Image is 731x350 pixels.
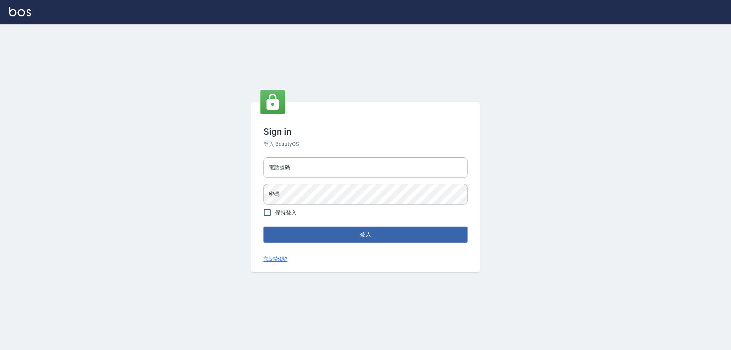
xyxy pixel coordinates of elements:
span: 保持登入 [275,209,297,217]
img: Logo [9,7,31,16]
h3: Sign in [263,126,468,137]
a: 忘記密碼? [263,255,287,263]
button: 登入 [263,227,468,243]
h6: 登入 BeautyOS [263,140,468,148]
